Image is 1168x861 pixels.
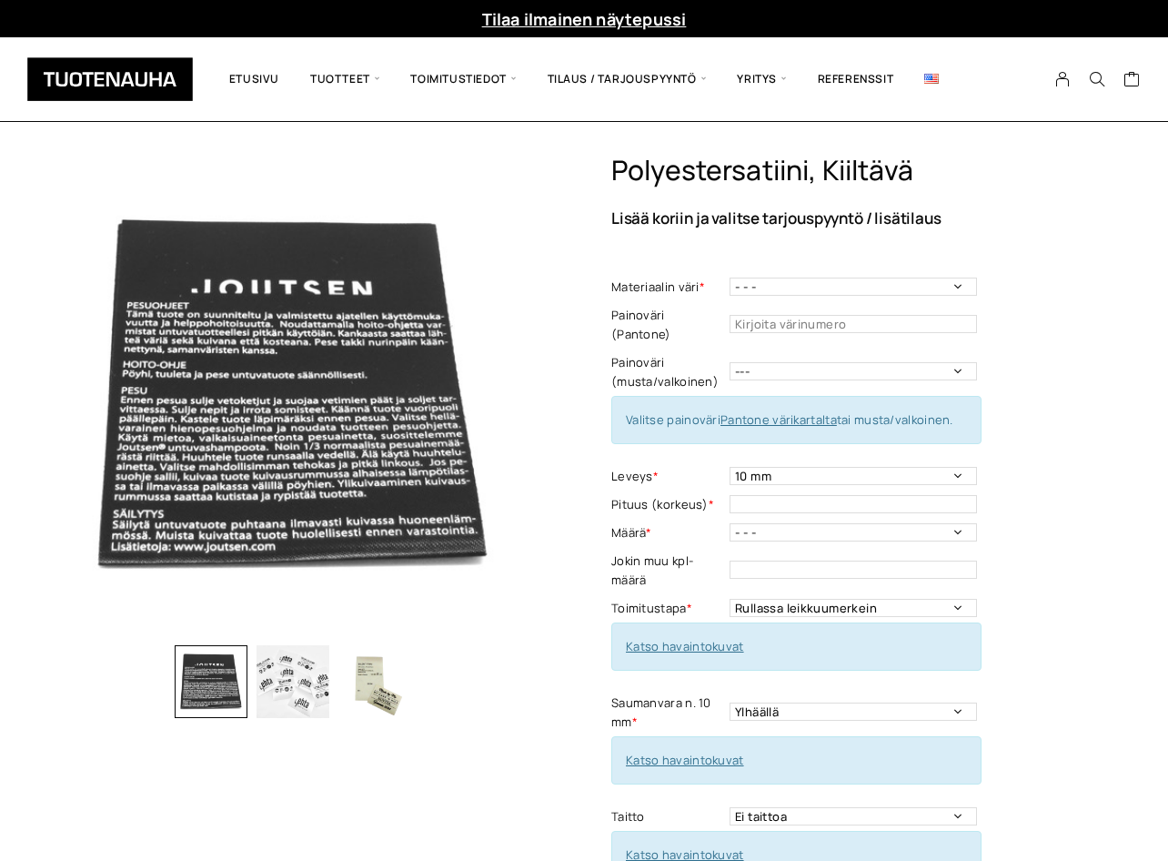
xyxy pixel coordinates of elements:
[338,645,411,718] img: Polyestersatiini, kiiltävä 3
[611,694,725,732] label: Saumanvara n. 10 mm
[720,411,837,428] a: Pantone värikartalta
[482,8,687,30] a: Tilaa ilmainen näytepussi
[611,154,1116,187] h1: Polyestersatiini, kiiltävä
[611,353,725,391] label: Painoväri (musta/valkoinen)
[1080,71,1114,87] button: Search
[611,495,725,514] label: Pituus (korkeus)
[52,154,534,636] img: Tuotenauha - Polyesterisatiini kiiltävä
[395,51,531,107] span: Toimitustiedot
[611,807,725,826] label: Taitto
[611,306,725,344] label: Painoväri (Pantone)
[257,645,329,718] img: Polyestersatiini, kiiltävä 2
[626,752,744,768] a: Katso havaintokuvat
[295,51,395,107] span: Tuotteet
[924,74,939,84] img: English
[626,411,953,428] span: Valitse painoväri tai musta/valkoinen.
[611,210,1116,226] p: Lisää koriin ja valitse tarjouspyyntö / lisätilaus
[802,51,910,107] a: Referenssit
[730,315,977,333] input: Kirjoita värinumero
[27,57,193,101] img: Tuotenauha Oy
[1045,71,1081,87] a: My Account
[532,51,722,107] span: Tilaus / Tarjouspyyntö
[1123,70,1141,92] a: Cart
[626,638,744,654] a: Katso havaintokuvat
[611,467,725,486] label: Leveys
[611,599,725,618] label: Toimitustapa
[721,51,801,107] span: Yritys
[611,523,725,542] label: Määrä
[611,278,725,297] label: Materiaalin väri
[214,51,295,107] a: Etusivu
[611,552,725,590] label: Jokin muu kpl-määrä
